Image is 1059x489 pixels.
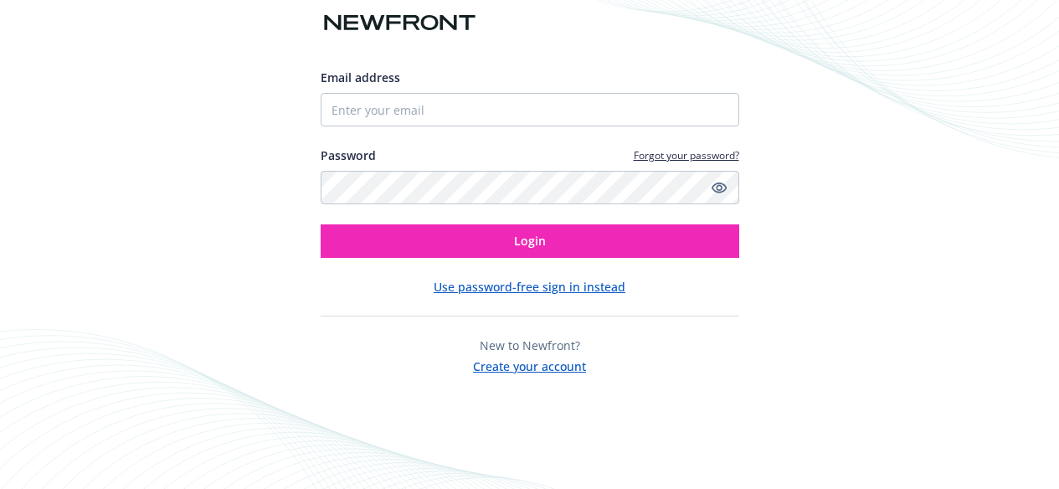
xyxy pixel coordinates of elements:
input: Enter your email [321,93,739,126]
button: Create your account [473,354,586,375]
img: Newfront logo [321,8,479,38]
span: New to Newfront? [480,337,580,353]
label: Password [321,147,376,164]
button: Login [321,224,739,258]
button: Use password-free sign in instead [434,278,625,296]
input: Enter your password [321,171,739,204]
span: Login [514,233,546,249]
a: Forgot your password? [634,148,739,162]
a: Show password [709,178,729,198]
span: Email address [321,69,400,85]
